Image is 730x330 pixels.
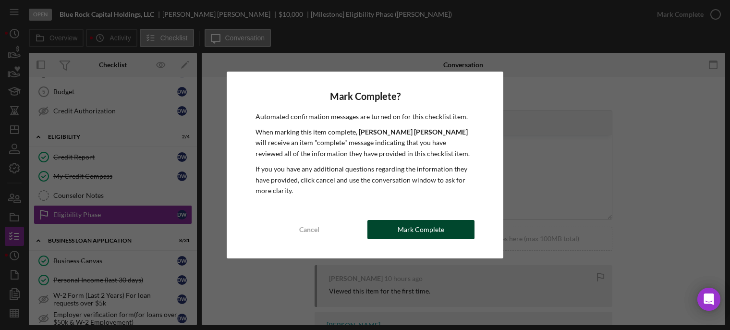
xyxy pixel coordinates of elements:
p: If you you have any additional questions regarding the information they have provided, click canc... [255,164,474,196]
button: Cancel [255,220,363,239]
b: [PERSON_NAME] [PERSON_NAME] [359,128,468,136]
button: Mark Complete [367,220,474,239]
p: When marking this item complete, will receive an item "complete" message indicating that you have... [255,127,474,159]
h4: Mark Complete? [255,91,474,102]
p: Automated confirmation messages are turned on for this checklist item. [255,111,474,122]
div: Mark Complete [398,220,444,239]
div: Open Intercom Messenger [697,288,720,311]
div: Cancel [299,220,319,239]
